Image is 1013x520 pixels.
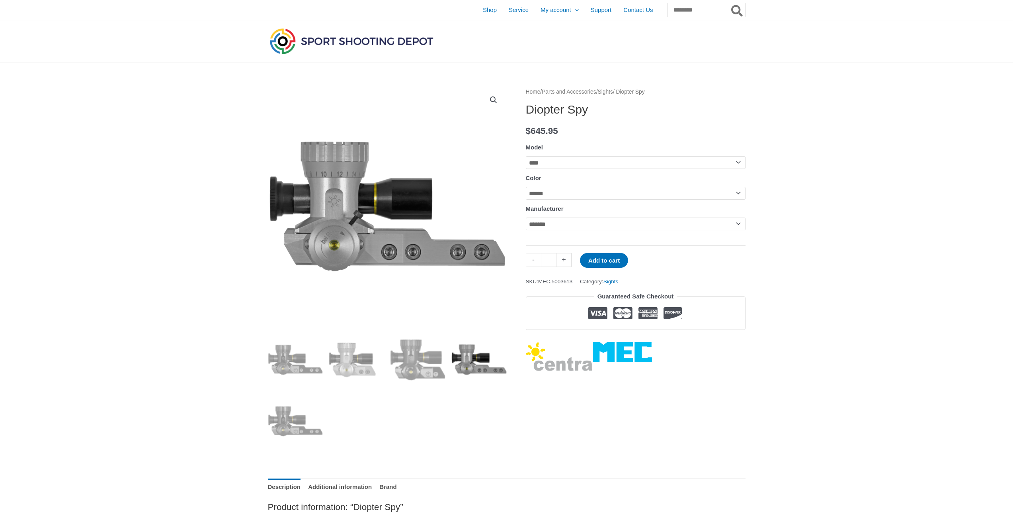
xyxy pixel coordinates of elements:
[526,89,541,95] a: Home
[268,87,507,326] img: Diopter Spy - Image 4
[580,253,628,268] button: Add to cart
[526,102,746,117] h1: Diopter Spy
[556,253,572,267] a: +
[603,279,619,285] a: Sights
[526,87,746,97] nav: Breadcrumb
[541,253,556,267] input: Product quantity
[526,144,543,151] label: Model
[486,93,501,107] a: View full-screen image gallery
[526,205,564,212] label: Manufacturer
[526,253,541,267] a: -
[598,89,613,95] a: Sights
[390,332,445,387] img: Diopter Spy - Image 3
[308,479,372,496] a: Additional information
[526,175,541,181] label: Color
[593,342,652,375] a: MEC
[580,277,618,286] span: Category:
[379,479,396,496] a: Brand
[268,501,746,513] h2: Product information: “Diopter Spy”
[526,277,573,286] span: SKU:
[526,126,531,136] span: $
[538,279,572,285] span: MEC.5003613
[268,479,301,496] a: Description
[451,332,507,387] img: Diopter Spy - Image 4
[730,3,745,17] button: Search
[526,342,593,375] a: Centra
[526,126,558,136] bdi: 645.95
[594,291,677,302] legend: Guaranteed Safe Checkout
[268,332,323,387] img: Diopter Spy
[542,89,596,95] a: Parts and Accessories
[268,26,435,56] img: Sport Shooting Depot
[329,332,384,387] img: Diopter Spy - Image 2
[268,393,323,449] img: Diopter Spy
